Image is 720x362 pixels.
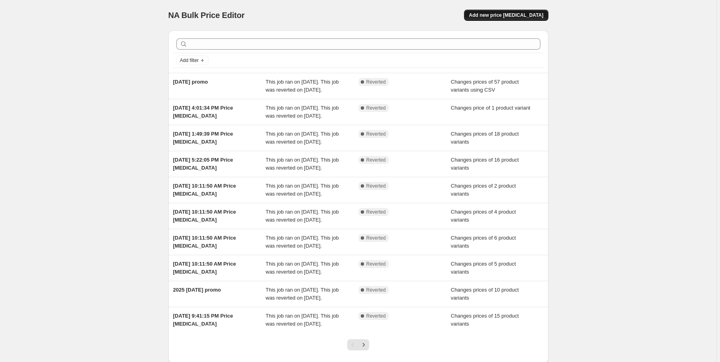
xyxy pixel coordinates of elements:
[451,105,530,111] span: Changes price of 1 product variant
[366,287,386,293] span: Reverted
[173,105,233,119] span: [DATE] 4:01:34 PM Price [MEDICAL_DATA]
[266,235,339,249] span: This job ran on [DATE]. This job was reverted on [DATE].
[176,56,208,65] button: Add filter
[266,79,339,93] span: This job ran on [DATE]. This job was reverted on [DATE].
[366,313,386,319] span: Reverted
[266,157,339,171] span: This job ran on [DATE]. This job was reverted on [DATE].
[451,235,516,249] span: Changes prices of 6 product variants
[266,183,339,197] span: This job ran on [DATE]. This job was reverted on [DATE].
[451,287,519,301] span: Changes prices of 10 product variants
[173,313,233,327] span: [DATE] 9:41:15 PM Price [MEDICAL_DATA]
[366,183,386,189] span: Reverted
[451,157,519,171] span: Changes prices of 16 product variants
[464,10,548,21] button: Add new price [MEDICAL_DATA]
[451,209,516,223] span: Changes prices of 4 product variants
[451,313,519,327] span: Changes prices of 15 product variants
[366,209,386,215] span: Reverted
[173,209,236,223] span: [DATE] 10:11:50 AM Price [MEDICAL_DATA]
[173,157,233,171] span: [DATE] 5:22:05 PM Price [MEDICAL_DATA]
[168,11,245,20] span: NA Bulk Price Editor
[266,261,339,275] span: This job ran on [DATE]. This job was reverted on [DATE].
[451,79,519,93] span: Changes prices of 57 product variants using CSV
[180,57,199,64] span: Add filter
[366,261,386,267] span: Reverted
[266,131,339,145] span: This job ran on [DATE]. This job was reverted on [DATE].
[451,261,516,275] span: Changes prices of 5 product variants
[358,339,369,350] button: Next
[366,131,386,137] span: Reverted
[173,261,236,275] span: [DATE] 10:11:50 AM Price [MEDICAL_DATA]
[266,105,339,119] span: This job ran on [DATE]. This job was reverted on [DATE].
[173,79,208,85] span: [DATE] promo
[173,287,221,293] span: 2025 [DATE] promo
[266,287,339,301] span: This job ran on [DATE]. This job was reverted on [DATE].
[266,313,339,327] span: This job ran on [DATE]. This job was reverted on [DATE].
[347,339,369,350] nav: Pagination
[366,235,386,241] span: Reverted
[173,131,233,145] span: [DATE] 1:49:39 PM Price [MEDICAL_DATA]
[266,209,339,223] span: This job ran on [DATE]. This job was reverted on [DATE].
[366,105,386,111] span: Reverted
[451,131,519,145] span: Changes prices of 18 product variants
[451,183,516,197] span: Changes prices of 2 product variants
[366,157,386,163] span: Reverted
[173,183,236,197] span: [DATE] 10:11:50 AM Price [MEDICAL_DATA]
[173,235,236,249] span: [DATE] 10:11:50 AM Price [MEDICAL_DATA]
[366,79,386,85] span: Reverted
[469,12,543,18] span: Add new price [MEDICAL_DATA]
